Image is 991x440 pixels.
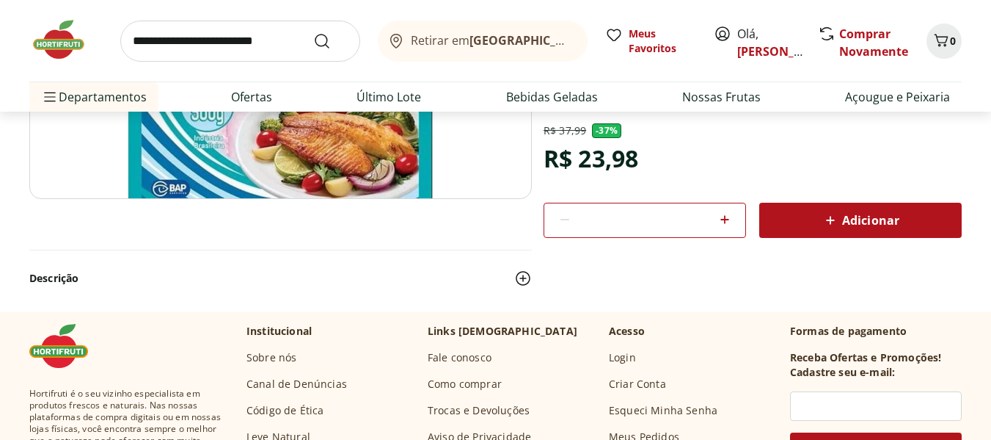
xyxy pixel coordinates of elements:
[737,43,833,59] a: [PERSON_NAME]
[29,324,103,368] img: Hortifruti
[790,324,962,339] p: Formas de pagamento
[506,88,598,106] a: Bebidas Geladas
[544,123,586,138] p: R$ 37,99
[41,79,147,115] span: Departamentos
[378,21,588,62] button: Retirar em[GEOGRAPHIC_DATA]/[GEOGRAPHIC_DATA]
[759,203,962,238] button: Adicionar
[737,25,802,60] span: Olá,
[682,88,761,106] a: Nossas Frutas
[313,32,348,50] button: Submit Search
[29,18,103,62] img: Hortifruti
[428,324,577,339] p: Links [DEMOGRAPHIC_DATA]
[356,88,421,106] a: Último Lote
[845,88,950,106] a: Açougue e Peixaria
[428,403,530,418] a: Trocas e Devoluções
[246,377,347,392] a: Canal de Denúncias
[609,377,666,392] a: Criar Conta
[609,350,636,365] a: Login
[231,88,272,106] a: Ofertas
[822,212,899,229] span: Adicionar
[605,26,696,56] a: Meus Favoritos
[469,32,717,48] b: [GEOGRAPHIC_DATA]/[GEOGRAPHIC_DATA]
[839,26,908,59] a: Comprar Novamente
[544,138,638,179] div: R$ 23,98
[609,403,717,418] a: Esqueci Minha Senha
[246,350,296,365] a: Sobre nós
[629,26,696,56] span: Meus Favoritos
[246,403,323,418] a: Código de Ética
[41,79,59,115] button: Menu
[120,21,360,62] input: search
[926,24,962,59] button: Carrinho
[29,262,532,295] button: Descrição
[246,324,312,339] p: Institucional
[411,34,573,47] span: Retirar em
[790,365,895,380] h3: Cadastre seu e-mail:
[428,377,502,392] a: Como comprar
[592,123,621,138] span: - 37 %
[609,324,645,339] p: Acesso
[790,350,941,365] h3: Receba Ofertas e Promoções!
[950,34,956,48] span: 0
[428,350,491,365] a: Fale conosco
